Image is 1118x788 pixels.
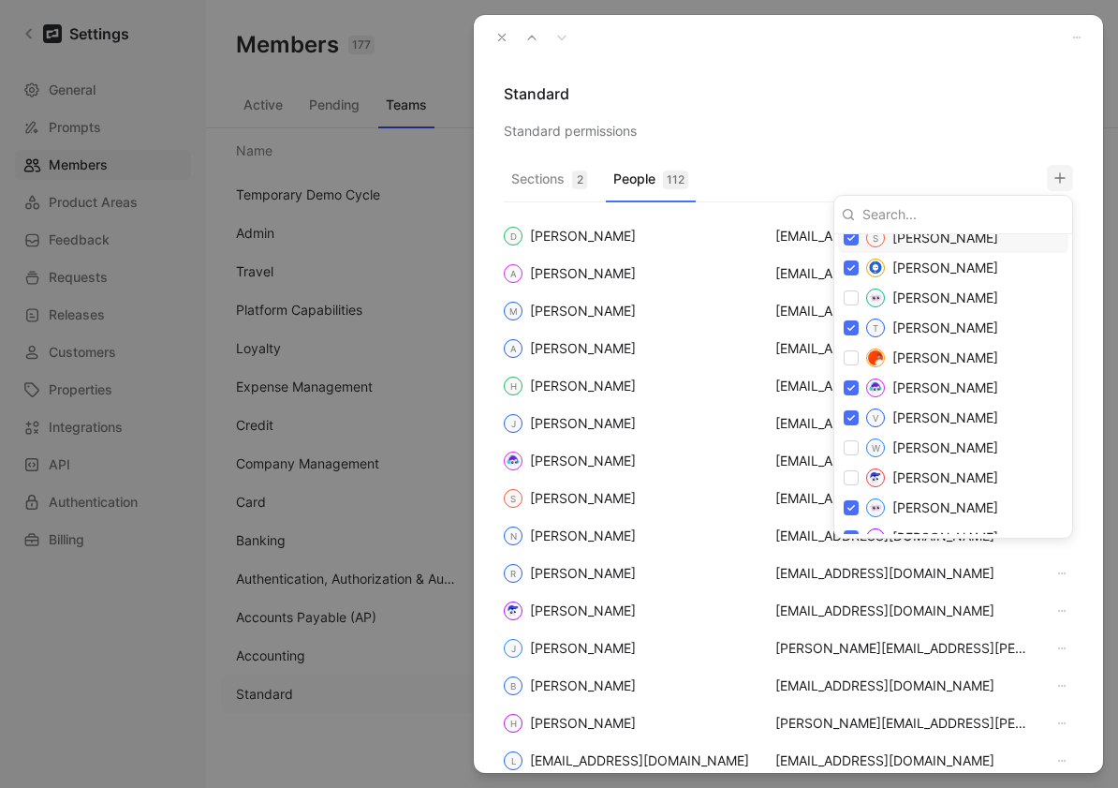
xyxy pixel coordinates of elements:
[892,230,998,245] span: [PERSON_NAME]
[868,290,883,305] img: Sylvia
[868,440,883,455] svg: Wilson
[868,350,883,365] img: Tomas
[892,290,998,305] span: [PERSON_NAME]
[873,413,879,424] text: V
[868,410,883,425] svg: Vinay
[855,200,1065,230] input: Search...
[868,380,883,395] img: Victoria
[868,530,883,545] svg: Yu
[872,443,880,453] text: W
[892,379,998,395] span: [PERSON_NAME]
[892,409,998,425] span: [PERSON_NAME]
[868,500,883,515] img: Ying
[892,529,998,545] span: [PERSON_NAME]
[868,230,883,245] svg: Stefan
[892,469,998,485] span: [PERSON_NAME]
[868,260,883,275] img: Sumeet
[873,323,878,334] text: T
[868,470,883,485] img: Yaovi
[868,320,883,335] svg: Tanya
[892,260,998,275] span: [PERSON_NAME]
[873,533,879,543] text: Y
[892,439,998,455] span: [PERSON_NAME]
[892,499,998,515] span: [PERSON_NAME]
[892,320,998,335] span: [PERSON_NAME]
[873,233,878,244] text: S
[892,349,998,365] span: [PERSON_NAME]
